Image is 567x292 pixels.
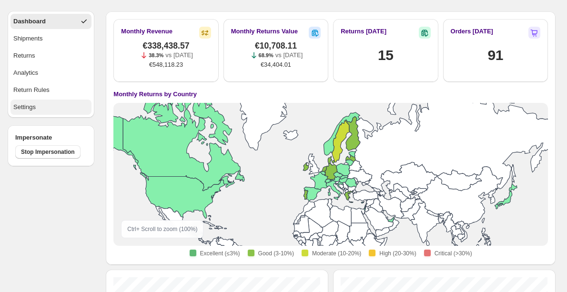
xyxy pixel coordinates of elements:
h1: 15 [378,46,394,65]
span: 68.9% [259,52,273,58]
button: Analytics [10,65,91,81]
span: 38.3% [149,52,163,58]
div: Returns [13,51,35,60]
p: vs [DATE] [165,50,193,60]
h2: Returns [DATE] [341,27,386,36]
button: Shipments [10,31,91,46]
div: Settings [13,102,36,112]
div: Shipments [13,34,42,43]
span: Stop Impersonation [21,148,75,156]
h4: Monthly Returns by Country [113,90,197,99]
div: Ctrl + Scroll to zoom ( 100 %) [121,220,203,238]
button: Returns [10,48,91,63]
span: €548,118.23 [149,60,183,70]
div: Return Rules [13,85,50,95]
p: vs [DATE] [275,50,303,60]
div: Analytics [13,68,38,78]
span: Moderate (10-20%) [312,250,361,257]
button: Settings [10,100,91,115]
span: High (20-30%) [379,250,416,257]
h2: Orders [DATE] [451,27,493,36]
span: €34,404.01 [261,60,291,70]
button: Return Rules [10,82,91,98]
div: Dashboard [13,17,46,26]
button: Stop Impersonation [15,145,81,159]
h2: Monthly Revenue [121,27,172,36]
span: €10,708.11 [255,41,297,50]
h4: Impersonate [15,133,87,142]
span: Excellent (≤3%) [200,250,240,257]
h1: 91 [487,46,503,65]
button: Dashboard [10,14,91,29]
span: Good (3-10%) [258,250,294,257]
h2: Monthly Returns Value [231,27,298,36]
span: €338,438.57 [143,41,190,50]
span: Critical (>30%) [435,250,472,257]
